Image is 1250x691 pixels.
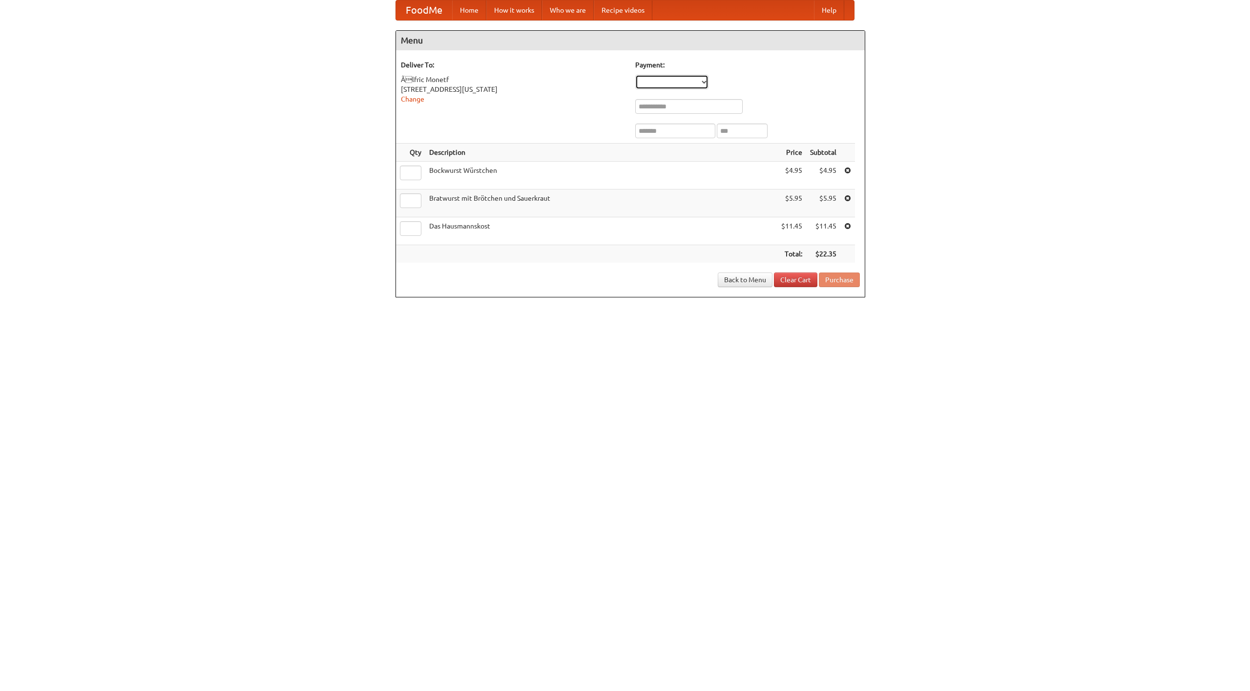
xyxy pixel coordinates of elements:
[806,245,840,263] th: $22.35
[819,272,860,287] button: Purchase
[806,217,840,245] td: $11.45
[594,0,652,20] a: Recipe videos
[806,144,840,162] th: Subtotal
[396,144,425,162] th: Qty
[452,0,486,20] a: Home
[425,189,777,217] td: Bratwurst mit Brötchen und Sauerkraut
[777,217,806,245] td: $11.45
[401,84,625,94] div: [STREET_ADDRESS][US_STATE]
[425,217,777,245] td: Das Hausmannskost
[401,60,625,70] h5: Deliver To:
[396,0,452,20] a: FoodMe
[425,144,777,162] th: Description
[401,95,424,103] a: Change
[806,162,840,189] td: $4.95
[777,189,806,217] td: $5.95
[814,0,844,20] a: Help
[396,31,865,50] h4: Menu
[774,272,817,287] a: Clear Cart
[635,60,860,70] h5: Payment:
[542,0,594,20] a: Who we are
[777,245,806,263] th: Total:
[486,0,542,20] a: How it works
[806,189,840,217] td: $5.95
[718,272,772,287] a: Back to Menu
[425,162,777,189] td: Bockwurst Würstchen
[777,162,806,189] td: $4.95
[777,144,806,162] th: Price
[401,75,625,84] div: Ãlfric Monetf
